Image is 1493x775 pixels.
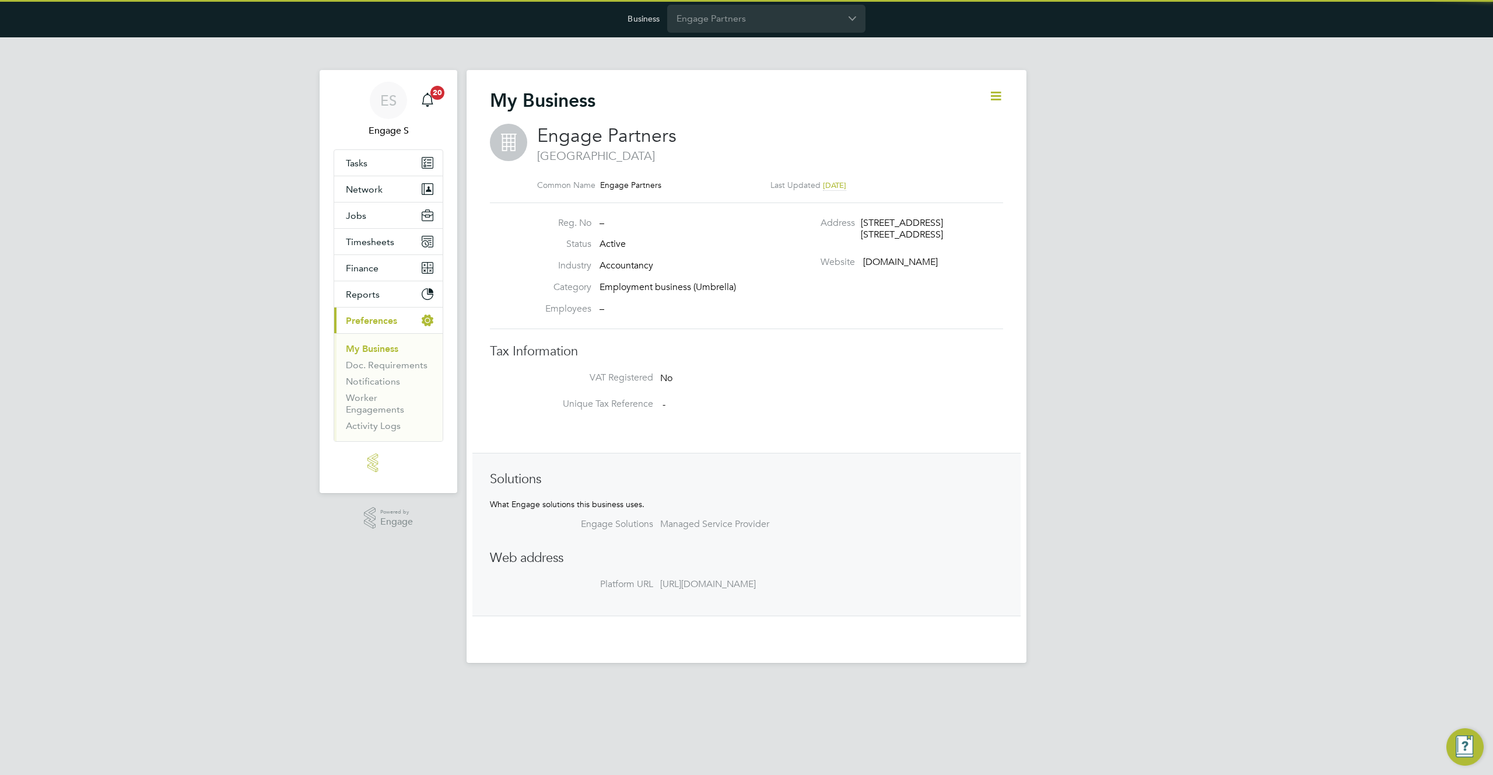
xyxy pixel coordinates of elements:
[527,238,591,250] label: Status
[380,517,413,527] span: Engage
[600,260,653,271] span: Accountancy
[346,315,397,326] span: Preferences
[660,518,856,530] label: Managed Service Provider
[380,93,397,108] span: ES
[334,203,443,228] button: Jobs
[537,578,653,591] label: Platform URL
[346,289,380,300] span: Reports
[334,150,443,176] a: Tasks
[334,176,443,202] button: Network
[770,180,821,190] label: Last Updated
[367,453,409,472] img: engage-logo-retina.png
[490,471,1003,488] h3: Solutions
[334,308,443,333] button: Preferences
[527,281,591,294] label: Category
[628,13,660,24] label: Business
[334,281,443,307] button: Reports
[416,82,439,119] a: 20
[346,210,366,221] span: Jobs
[527,217,591,229] label: Reg. No
[861,229,972,241] div: [STREET_ADDRESS]
[537,180,595,190] label: Common Name
[364,507,413,529] a: Powered byEngage
[334,255,443,281] button: Finance
[861,217,972,229] div: [STREET_ADDRESS]
[757,217,855,229] label: Address
[663,399,665,410] span: -
[346,420,401,431] a: Activity Logs
[334,124,443,138] span: Engage S
[537,518,653,530] label: Engage Solutions
[757,256,855,268] label: Website
[537,124,677,147] span: Engage Partners
[600,180,661,190] span: Engage Partners
[346,236,394,247] span: Timesheets
[490,343,1003,360] h3: Tax Information
[490,89,595,112] h2: My Business
[334,229,443,254] button: Timesheets
[346,158,367,169] span: Tasks
[346,392,404,415] a: Worker Engagements
[334,333,443,441] div: Preferences
[1446,728,1484,766] button: Engage Resource Center
[600,238,626,250] span: Active
[346,376,400,387] a: Notifications
[346,263,378,274] span: Finance
[537,148,991,163] span: [GEOGRAPHIC_DATA]
[863,256,938,268] span: [DOMAIN_NAME]
[346,343,398,354] a: My Business
[490,499,1003,509] p: What Engage solutions this business uses.
[346,184,383,195] span: Network
[490,550,1003,567] h3: Web address
[346,359,427,371] a: Doc. Requirements
[600,217,604,229] span: –
[527,303,591,315] label: Employees
[600,281,736,293] span: Employment business (Umbrella)
[537,398,653,410] label: Unique Tax Reference
[537,372,653,384] label: VAT Registered
[823,180,846,190] span: [DATE]
[320,70,457,493] nav: Main navigation
[380,507,413,517] span: Powered by
[430,86,444,100] span: 20
[660,578,856,591] label: [URL][DOMAIN_NAME]
[600,303,604,315] span: –
[334,453,443,472] a: Go to home page
[527,260,591,272] label: Industry
[334,82,443,138] a: ESEngage S
[660,372,672,384] span: No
